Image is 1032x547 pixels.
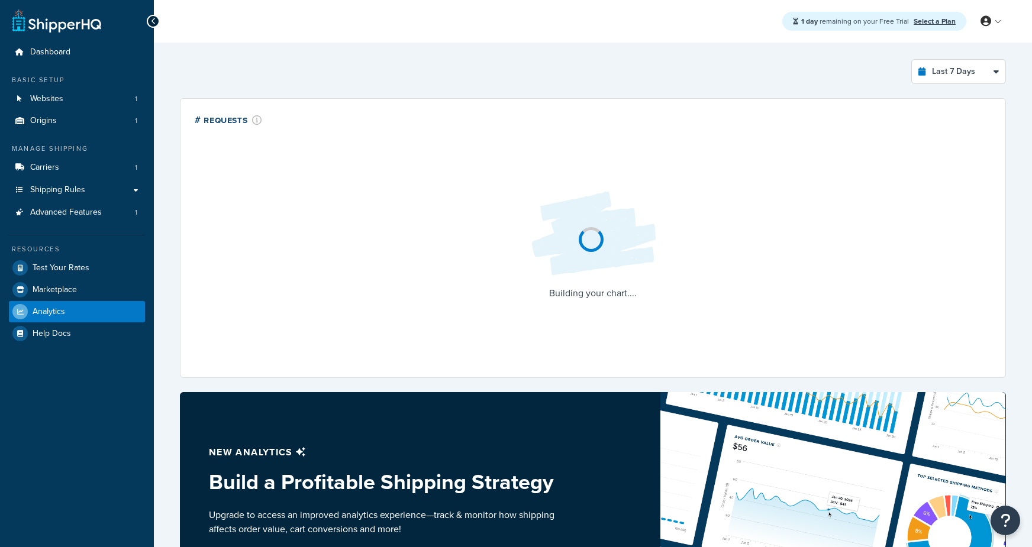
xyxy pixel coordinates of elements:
span: 1 [135,94,137,104]
p: Upgrade to access an improved analytics experience—track & monitor how shipping affects order val... [209,508,565,536]
span: Analytics [33,307,65,317]
strong: 1 day [801,16,818,27]
a: Dashboard [9,41,145,63]
a: Advanced Features1 [9,202,145,224]
span: Websites [30,94,63,104]
li: Advanced Features [9,202,145,224]
li: Websites [9,88,145,110]
p: New analytics [209,444,565,461]
a: Marketplace [9,279,145,300]
a: Carriers1 [9,157,145,179]
a: Test Your Rates [9,257,145,279]
div: Resources [9,244,145,254]
p: Building your chart.... [522,285,664,302]
span: Origins [30,116,57,126]
a: Select a Plan [914,16,956,27]
span: Help Docs [33,329,71,339]
span: Marketplace [33,285,77,295]
h3: Build a Profitable Shipping Strategy [209,470,565,494]
span: Advanced Features [30,208,102,218]
div: Basic Setup [9,75,145,85]
div: # Requests [195,113,262,127]
span: Test Your Rates [33,263,89,273]
li: Carriers [9,157,145,179]
a: Shipping Rules [9,179,145,201]
span: Dashboard [30,47,70,57]
a: Analytics [9,301,145,322]
span: 1 [135,116,137,126]
span: Carriers [30,163,59,173]
li: Origins [9,110,145,132]
a: Websites1 [9,88,145,110]
button: Open Resource Center [991,506,1020,535]
span: remaining on your Free Trial [801,16,911,27]
span: Shipping Rules [30,185,85,195]
span: 1 [135,208,137,218]
div: Manage Shipping [9,144,145,154]
a: Help Docs [9,323,145,344]
img: Loading... [522,182,664,285]
span: 1 [135,163,137,173]
a: Origins1 [9,110,145,132]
